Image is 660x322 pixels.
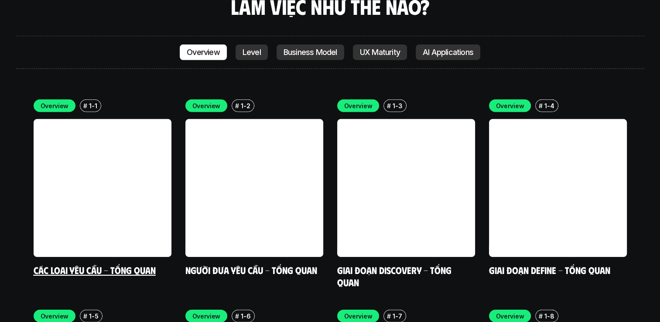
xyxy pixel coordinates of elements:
p: Overview [192,101,221,110]
p: Overview [496,101,524,110]
p: 1-1 [89,101,97,110]
p: UX Maturity [360,48,400,57]
h6: # [539,103,543,109]
a: Các loại yêu cầu - Tổng quan [34,264,156,276]
p: Overview [187,48,220,57]
p: Overview [344,101,373,110]
a: AI Applications [416,45,480,60]
h6: # [235,313,239,319]
h6: # [83,313,87,319]
a: Overview [180,45,227,60]
p: Level [243,48,261,57]
h6: # [387,103,391,109]
p: Overview [41,101,69,110]
a: Giai đoạn Define - Tổng quan [489,264,610,276]
h6: # [83,103,87,109]
p: 1-6 [241,312,250,321]
p: 1-8 [544,312,554,321]
p: 1-4 [544,101,554,110]
a: Level [236,45,268,60]
a: UX Maturity [353,45,407,60]
p: 1-7 [393,312,402,321]
a: Người đưa yêu cầu - Tổng quan [185,264,317,276]
p: 1-3 [393,101,402,110]
p: 1-5 [89,312,98,321]
p: Overview [344,312,373,321]
a: Giai đoạn Discovery - Tổng quan [337,264,454,288]
p: Business Model [284,48,337,57]
p: Overview [496,312,524,321]
a: Business Model [277,45,344,60]
h6: # [539,313,543,319]
p: 1-2 [241,101,250,110]
h6: # [387,313,391,319]
h6: # [235,103,239,109]
p: Overview [192,312,221,321]
p: AI Applications [423,48,473,57]
p: Overview [41,312,69,321]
